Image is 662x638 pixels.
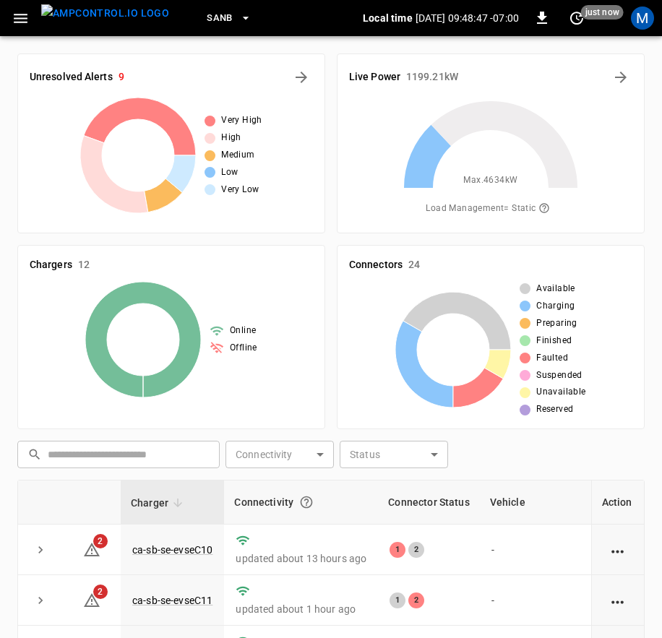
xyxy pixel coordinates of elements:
[480,525,582,575] td: -
[408,592,424,608] div: 2
[609,543,627,557] div: action cell options
[221,183,259,197] span: Very Low
[83,593,100,605] a: 2
[378,480,479,525] th: Connector Status
[536,282,575,296] span: Available
[349,69,400,85] h6: Live Power
[416,11,519,25] p: [DATE] 09:48:47 -07:00
[132,544,212,556] a: ca-sb-se-evseC10
[591,480,644,525] th: Action
[30,69,113,85] h6: Unresolved Alerts
[78,257,90,273] h6: 12
[536,316,577,331] span: Preparing
[536,368,583,383] span: Suspended
[234,489,368,515] div: Connectivity
[463,173,517,188] span: Max. 4634 kW
[30,590,51,611] button: expand row
[631,7,654,30] div: profile-icon
[581,5,624,20] span: just now
[293,489,319,515] button: Connection between the charger and our software.
[390,542,405,558] div: 1
[131,494,187,512] span: Charger
[533,197,556,221] button: The system is using AmpEdge-configured limits for static load managment. Depending on your config...
[93,585,108,599] span: 2
[207,10,233,27] span: SanB
[201,4,257,33] button: SanB
[480,480,582,525] th: Vehicle
[30,539,51,561] button: expand row
[536,334,572,348] span: Finished
[480,575,582,626] td: -
[221,113,262,128] span: Very High
[536,402,573,417] span: Reserved
[221,148,254,163] span: Medium
[390,592,405,608] div: 1
[83,543,100,554] a: 2
[565,7,588,30] button: set refresh interval
[221,131,241,145] span: High
[119,69,124,85] h6: 9
[236,602,366,616] p: updated about 1 hour ago
[406,69,458,85] h6: 1199.21 kW
[41,4,169,22] img: ampcontrol.io logo
[536,385,585,400] span: Unavailable
[221,165,238,180] span: Low
[230,324,256,338] span: Online
[132,595,212,606] a: ca-sb-se-evseC11
[93,534,108,548] span: 2
[349,257,403,273] h6: Connectors
[236,551,366,566] p: updated about 13 hours ago
[363,11,413,25] p: Local time
[609,66,632,89] button: Energy Overview
[230,341,257,355] span: Offline
[536,299,575,314] span: Charging
[426,197,555,221] span: Load Management = Static
[536,351,568,366] span: Faulted
[290,66,313,89] button: All Alerts
[408,542,424,558] div: 2
[609,593,627,608] div: action cell options
[30,257,72,273] h6: Chargers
